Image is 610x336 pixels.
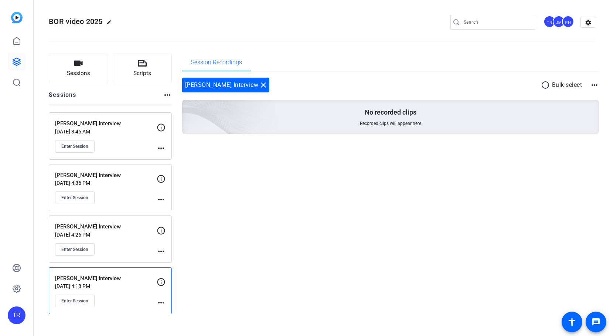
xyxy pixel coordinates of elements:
mat-icon: more_horiz [157,195,166,204]
img: blue-gradient.svg [11,12,23,23]
mat-icon: message [592,318,600,326]
mat-icon: more_horiz [157,144,166,153]
button: Sessions [49,54,108,83]
p: [DATE] 4:18 PM [55,283,157,289]
p: No recorded clips [365,108,416,117]
div: EH [562,16,574,28]
span: Enter Session [61,247,88,252]
p: Bulk select [552,81,582,89]
mat-icon: accessibility [568,318,576,326]
mat-icon: more_horiz [163,91,172,99]
span: Enter Session [61,143,88,149]
span: Session Recordings [191,60,242,65]
p: [PERSON_NAME] Interview [55,171,157,180]
mat-icon: close [259,81,268,89]
button: Enter Session [55,140,95,153]
p: [DATE] 4:26 PM [55,232,157,238]
p: [PERSON_NAME] Interview [55,119,157,128]
p: [PERSON_NAME] Interview [55,223,157,231]
ngx-avatar: Jerry Moxley [553,16,566,28]
div: TR [8,306,25,324]
span: Enter Session [61,298,88,304]
mat-icon: radio_button_unchecked [541,81,552,89]
button: Enter Session [55,243,95,256]
mat-icon: edit [106,20,115,28]
button: Enter Session [55,191,95,204]
div: TR [543,16,556,28]
span: Recorded clips will appear here [360,121,421,126]
mat-icon: more_horiz [157,247,166,256]
p: [DATE] 8:46 AM [55,129,157,135]
ngx-avatar: Evin Howell [562,16,575,28]
div: JM [553,16,565,28]
mat-icon: settings [581,17,596,28]
button: Enter Session [55,295,95,307]
p: [PERSON_NAME] Interview [55,274,157,283]
ngx-avatar: Tanya Roche [543,16,556,28]
span: Enter Session [61,195,88,201]
div: [PERSON_NAME] Interview [182,78,270,92]
button: Scripts [113,54,172,83]
span: Sessions [67,69,90,78]
span: BOR video 2025 [49,17,103,26]
p: [DATE] 4:36 PM [55,180,157,186]
mat-icon: more_horiz [590,81,599,89]
span: Scripts [133,69,151,78]
mat-icon: more_horiz [157,298,166,307]
img: embarkstudio-empty-session.png [99,27,276,187]
h2: Sessions [49,91,76,105]
input: Search [464,18,530,27]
